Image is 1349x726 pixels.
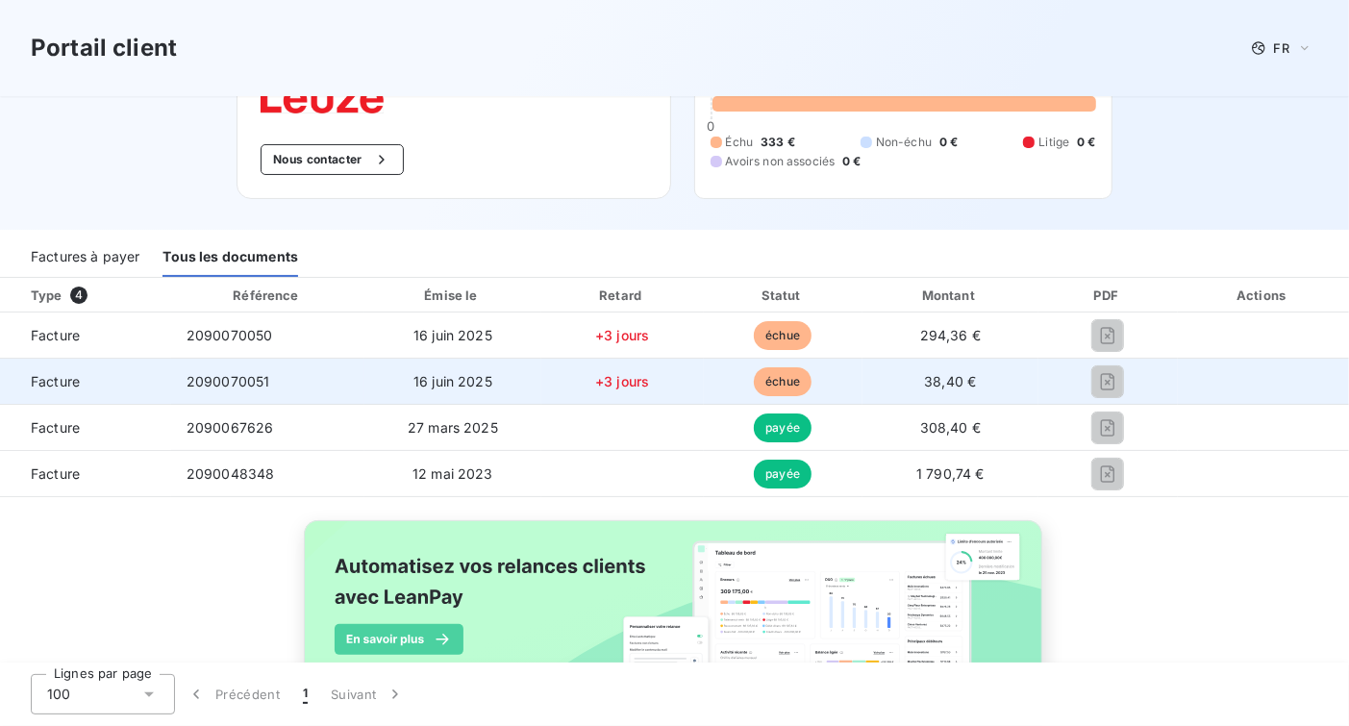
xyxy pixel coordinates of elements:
[15,418,156,438] span: Facture
[916,465,985,482] span: 1 790,74 €
[412,465,493,482] span: 12 mai 2023
[47,685,70,704] span: 100
[413,373,492,389] span: 16 juin 2025
[754,460,812,488] span: payée
[31,237,139,277] div: Factures à payer
[175,674,291,714] button: Précédent
[368,286,537,305] div: Émise le
[754,413,812,442] span: payée
[939,134,958,151] span: 0 €
[920,419,981,436] span: 308,40 €
[754,321,812,350] span: échue
[761,134,795,151] span: 333 €
[303,685,308,704] span: 1
[261,82,384,113] img: Company logo
[866,286,1036,305] div: Montant
[920,327,981,343] span: 294,36 €
[1077,134,1095,151] span: 0 €
[707,118,714,134] span: 0
[595,373,649,389] span: +3 jours
[187,419,274,436] span: 2090067626
[15,464,156,484] span: Facture
[15,326,156,345] span: Facture
[726,134,754,151] span: Échu
[319,674,416,714] button: Suivant
[187,465,275,482] span: 2090048348
[261,144,403,175] button: Nous contacter
[842,153,861,170] span: 0 €
[754,367,812,396] span: échue
[726,153,836,170] span: Avoirs non associés
[187,327,273,343] span: 2090070050
[187,373,270,389] span: 2090070051
[545,286,700,305] div: Retard
[1042,286,1173,305] div: PDF
[31,31,177,65] h3: Portail client
[15,372,156,391] span: Facture
[70,287,87,304] span: 4
[924,373,976,389] span: 38,40 €
[1038,134,1069,151] span: Litige
[1182,286,1345,305] div: Actions
[876,134,932,151] span: Non-échu
[408,419,498,436] span: 27 mars 2025
[19,286,167,305] div: Type
[413,327,492,343] span: 16 juin 2025
[708,286,859,305] div: Statut
[233,288,298,303] div: Référence
[291,674,319,714] button: 1
[162,237,298,277] div: Tous les documents
[1274,40,1289,56] span: FR
[595,327,649,343] span: +3 jours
